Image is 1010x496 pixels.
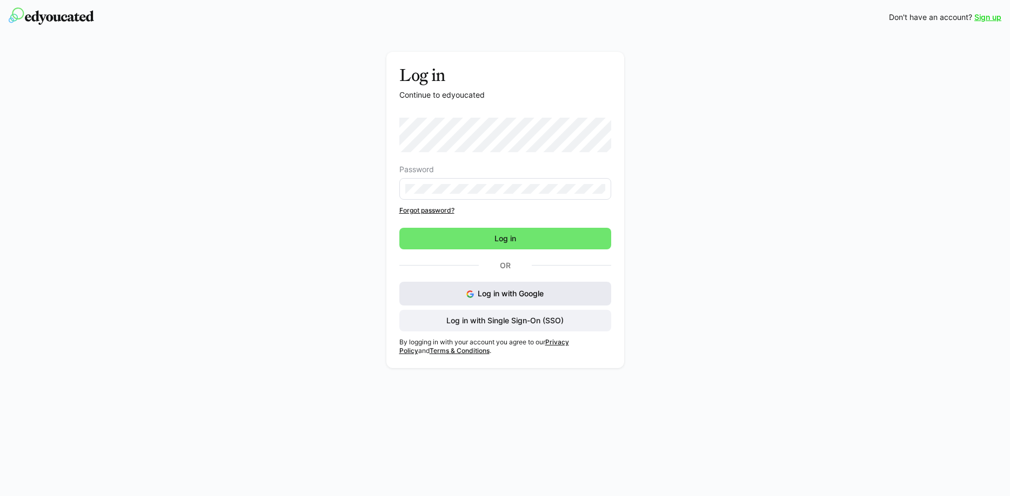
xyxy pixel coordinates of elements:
[478,289,544,298] span: Log in with Google
[445,315,565,326] span: Log in with Single Sign-On (SSO)
[430,346,490,355] a: Terms & Conditions
[399,90,611,100] p: Continue to edyoucated
[493,233,518,244] span: Log in
[399,65,611,85] h3: Log in
[399,310,611,331] button: Log in with Single Sign-On (SSO)
[399,338,569,355] a: Privacy Policy
[479,258,532,273] p: Or
[974,12,1001,23] a: Sign up
[399,165,434,174] span: Password
[399,228,611,249] button: Log in
[399,282,611,305] button: Log in with Google
[399,338,611,355] p: By logging in with your account you agree to our and .
[9,8,94,25] img: edyoucated
[399,206,611,215] a: Forgot password?
[889,12,972,23] span: Don't have an account?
